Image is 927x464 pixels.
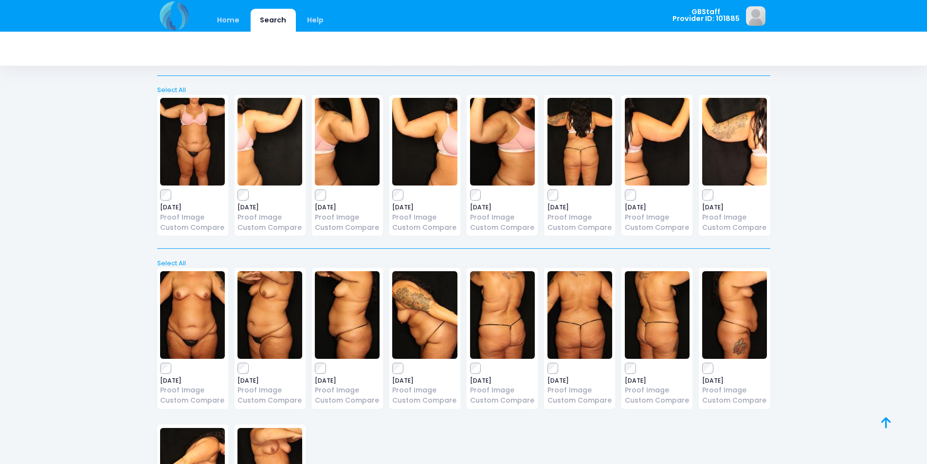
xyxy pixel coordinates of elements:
[547,385,612,395] a: Proof Image
[702,204,767,210] span: [DATE]
[160,395,225,406] a: Custom Compare
[547,395,612,406] a: Custom Compare
[470,271,535,359] img: image
[160,98,225,186] img: image
[237,204,302,210] span: [DATE]
[702,378,767,384] span: [DATE]
[702,212,767,223] a: Proof Image
[470,223,535,233] a: Custom Compare
[237,395,302,406] a: Custom Compare
[154,259,773,268] a: Select All
[392,98,457,186] img: image
[392,204,457,210] span: [DATE]
[315,271,380,359] img: image
[625,98,690,186] img: image
[251,9,296,32] a: Search
[237,223,302,233] a: Custom Compare
[625,223,690,233] a: Custom Compare
[625,212,690,223] a: Proof Image
[547,378,612,384] span: [DATE]
[315,385,380,395] a: Proof Image
[160,212,225,223] a: Proof Image
[315,98,380,186] img: image
[315,223,380,233] a: Custom Compare
[315,212,380,223] a: Proof Image
[470,204,535,210] span: [DATE]
[154,85,773,95] a: Select All
[470,385,535,395] a: Proof Image
[392,395,457,406] a: Custom Compare
[208,9,249,32] a: Home
[160,385,225,395] a: Proof Image
[392,378,457,384] span: [DATE]
[470,98,535,186] img: image
[470,395,535,406] a: Custom Compare
[237,98,302,186] img: image
[160,271,225,359] img: image
[392,223,457,233] a: Custom Compare
[297,9,333,32] a: Help
[625,271,690,359] img: image
[392,212,457,223] a: Proof Image
[160,378,225,384] span: [DATE]
[547,271,612,359] img: image
[392,271,457,359] img: image
[160,223,225,233] a: Custom Compare
[237,271,302,359] img: image
[160,204,225,210] span: [DATE]
[702,395,767,406] a: Custom Compare
[625,385,690,395] a: Proof Image
[470,378,535,384] span: [DATE]
[547,212,612,223] a: Proof Image
[702,98,767,186] img: image
[315,204,380,210] span: [DATE]
[547,98,612,186] img: image
[237,212,302,223] a: Proof Image
[625,395,690,406] a: Custom Compare
[315,378,380,384] span: [DATE]
[237,385,302,395] a: Proof Image
[746,6,765,26] img: image
[625,378,690,384] span: [DATE]
[702,271,767,359] img: image
[470,212,535,223] a: Proof Image
[547,223,612,233] a: Custom Compare
[702,385,767,395] a: Proof Image
[673,8,740,22] span: GBStaff Provider ID: 101885
[392,385,457,395] a: Proof Image
[547,204,612,210] span: [DATE]
[702,223,767,233] a: Custom Compare
[237,378,302,384] span: [DATE]
[625,204,690,210] span: [DATE]
[315,395,380,406] a: Custom Compare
